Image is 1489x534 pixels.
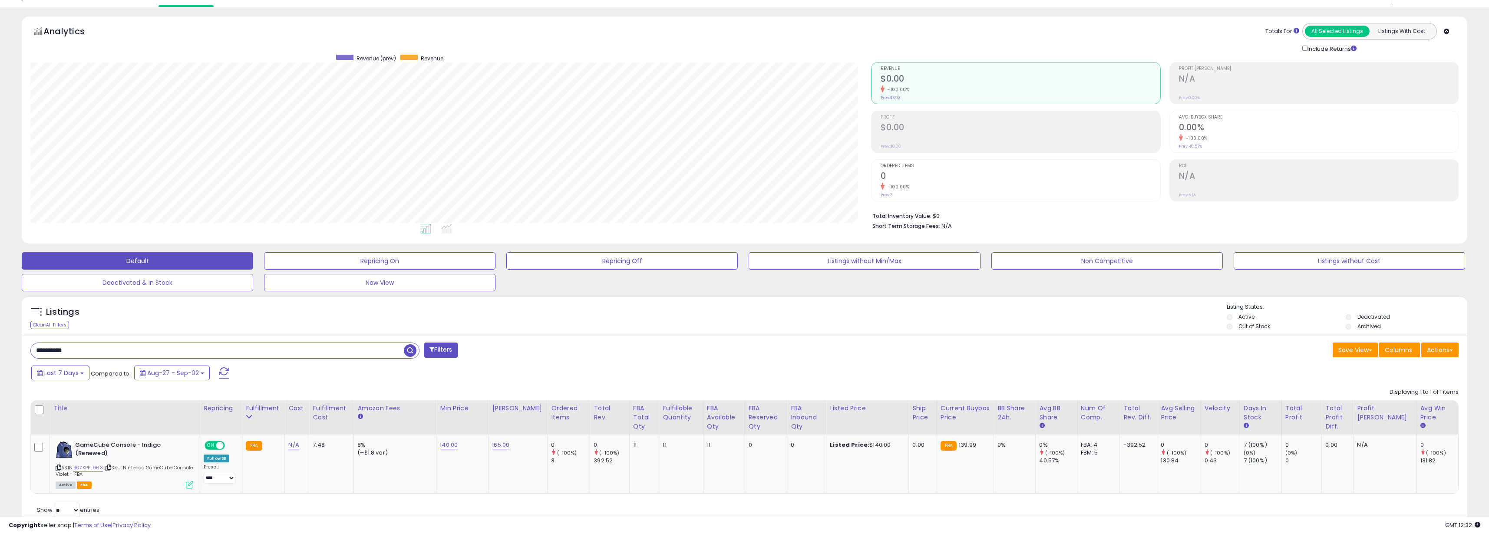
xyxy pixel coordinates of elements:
[73,464,103,471] a: B07KPPL963
[1039,441,1076,449] div: 0%
[791,404,822,431] div: FBA inbound Qty
[53,404,196,413] div: Title
[1244,441,1281,449] div: 7 (100%)
[1161,457,1200,465] div: 130.84
[1179,164,1458,168] span: ROI
[1179,192,1196,198] small: Prev: N/A
[881,164,1160,168] span: Ordered Items
[1244,422,1249,430] small: Days In Stock.
[1421,343,1459,357] button: Actions
[9,521,40,529] strong: Copyright
[357,413,363,421] small: Amazon Fees.
[1179,144,1202,149] small: Prev: 40.57%
[357,55,396,62] span: Revenue (prev)
[885,86,909,93] small: -100.00%
[56,441,73,458] img: 41Pe+C3k11L._SL40_.jpg
[440,441,458,449] a: 140.00
[313,441,347,449] div: 7.48
[506,252,738,270] button: Repricing Off
[991,252,1223,270] button: Non Competitive
[91,369,131,378] span: Compared to:
[56,481,76,489] span: All listings currently available for purchase on Amazon
[959,441,976,449] span: 139.99
[1179,74,1458,86] h2: N/A
[313,404,350,422] div: Fulfillment Cost
[749,252,980,270] button: Listings without Min/Max
[1039,422,1044,430] small: Avg BB Share.
[1426,449,1446,456] small: (-100%)
[288,404,305,413] div: Cost
[246,441,262,451] small: FBA
[872,210,1452,221] li: $0
[1039,404,1073,422] div: Avg BB Share
[134,366,210,380] button: Aug-27 - Sep-02
[707,441,738,449] div: 11
[1123,404,1153,422] div: Total Rev. Diff.
[9,521,151,530] div: seller snap | |
[22,252,253,270] button: Default
[1210,449,1230,456] small: (-100%)
[1179,115,1458,120] span: Avg. Buybox Share
[1183,135,1208,142] small: -100.00%
[147,369,199,377] span: Aug-27 - Sep-02
[791,441,819,449] div: 0
[37,506,99,514] span: Show: entries
[75,441,181,459] b: GameCube Console - Indigo (Renewed)
[205,442,216,449] span: ON
[1205,441,1240,449] div: 0
[77,481,92,489] span: FBA
[551,457,590,465] div: 3
[1123,441,1150,449] div: -392.52
[1325,441,1347,449] div: 0.00
[1081,449,1113,457] div: FBM: 5
[749,404,784,431] div: FBA Reserved Qty
[1379,343,1420,357] button: Columns
[1045,449,1065,456] small: (-100%)
[1385,346,1412,354] span: Columns
[633,441,652,449] div: 11
[881,115,1160,120] span: Profit
[1285,404,1318,422] div: Total Profit
[357,404,433,413] div: Amazon Fees
[881,122,1160,134] h2: $0.00
[204,404,238,413] div: Repricing
[663,441,696,449] div: 11
[1420,457,1458,465] div: 131.82
[31,366,89,380] button: Last 7 Days
[1420,441,1458,449] div: 0
[1244,449,1256,456] small: (0%)
[881,66,1160,71] span: Revenue
[881,144,901,149] small: Prev: $0.00
[881,95,901,100] small: Prev: $393
[1357,323,1381,330] label: Archived
[885,184,909,190] small: -100.00%
[633,404,655,431] div: FBA Total Qty
[1227,303,1467,311] p: Listing States:
[1285,441,1322,449] div: 0
[1039,457,1076,465] div: 40.57%
[224,442,238,449] span: OFF
[830,404,905,413] div: Listed Price
[1205,404,1236,413] div: Velocity
[594,404,626,422] div: Total Rev.
[872,212,931,220] b: Total Inventory Value:
[421,55,443,62] span: Revenue
[551,441,590,449] div: 0
[881,171,1160,183] h2: 0
[707,404,741,431] div: FBA Available Qty
[1167,449,1187,456] small: (-100%)
[881,192,893,198] small: Prev: 3
[1285,457,1322,465] div: 0
[1445,521,1480,529] span: 2025-09-10 12:32 GMT
[594,441,629,449] div: 0
[749,441,781,449] div: 0
[912,441,930,449] div: 0.00
[56,441,193,488] div: ASIN:
[74,521,111,529] a: Terms of Use
[1357,441,1410,449] div: N/A
[204,455,229,462] div: Follow BB
[941,222,952,230] span: N/A
[594,457,629,465] div: 392.52
[1205,457,1240,465] div: 0.43
[264,252,495,270] button: Repricing On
